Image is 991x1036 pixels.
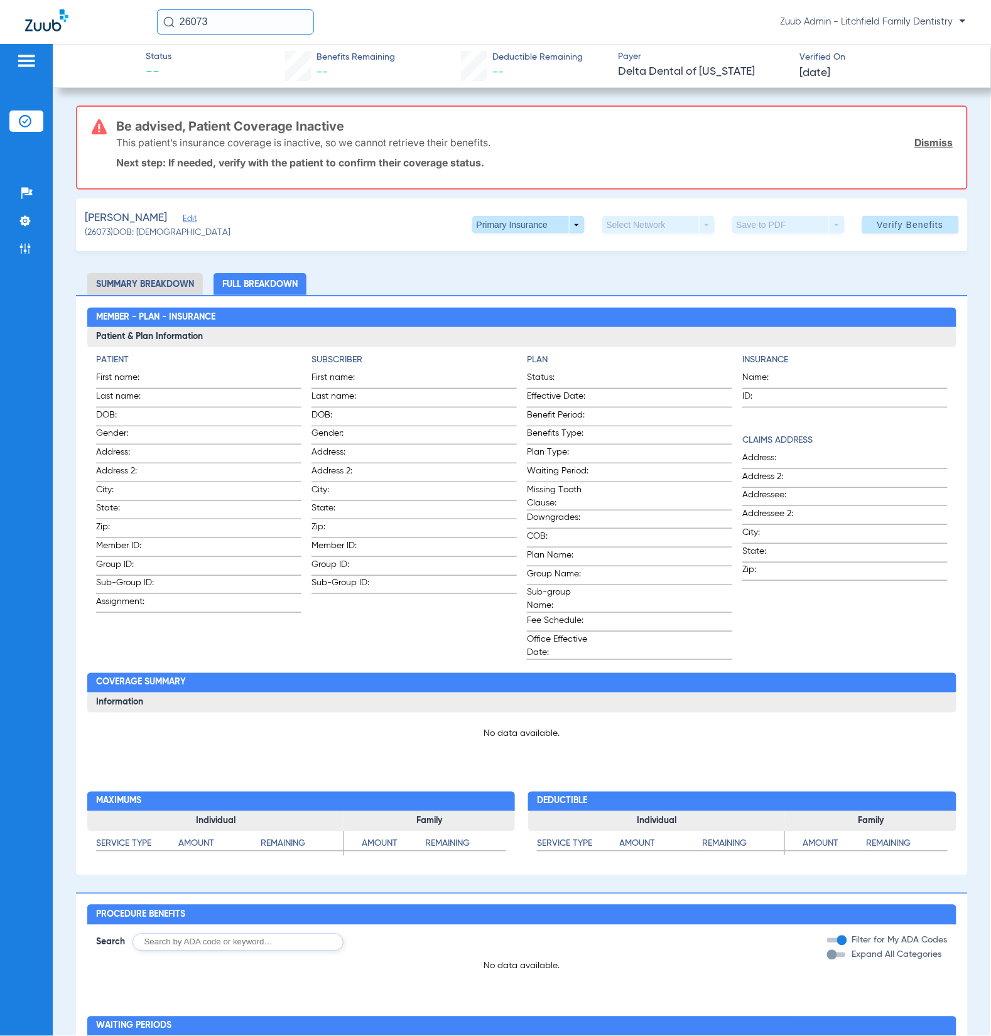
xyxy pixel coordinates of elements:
[261,838,344,851] h4: Remaining
[311,576,373,593] span: Sub-Group ID:
[527,530,588,547] span: COB:
[96,521,158,537] span: Zip:
[85,210,167,226] span: [PERSON_NAME]
[344,811,516,831] h3: Family
[527,371,588,388] span: Status:
[87,811,344,831] h3: Individual
[785,838,866,856] app-breakdown-title: Amount
[742,390,777,407] span: ID:
[146,50,171,63] span: Status
[850,934,948,947] label: Filter for My ADA Codes
[527,586,588,612] span: Sub-group Name:
[867,838,948,851] h4: Remaining
[742,371,777,388] span: Name:
[618,50,789,63] span: Payer
[311,539,373,556] span: Member ID:
[87,273,203,295] li: Summary Breakdown
[425,838,506,851] h4: Remaining
[528,792,956,812] h2: Deductible
[862,216,959,234] button: Verify Benefits
[96,483,158,500] span: City:
[25,9,68,31] img: Zuub Logo
[702,838,784,856] app-breakdown-title: Remaining
[742,545,804,562] span: State:
[87,327,956,347] h3: Patient & Plan Information
[311,502,373,519] span: State:
[785,838,866,851] h4: Amount
[116,156,953,169] p: Next step: If needed, verify with the patient to confirm their coverage status.
[527,568,588,585] span: Group Name:
[317,51,396,64] span: Benefits Remaining
[537,838,619,851] h4: Service Type
[527,511,588,528] span: Downgrades:
[311,483,373,500] span: City:
[163,16,175,28] img: Search Icon
[116,120,953,132] h3: Be advised, Patient Coverage Inactive
[96,595,158,612] span: Assignment:
[311,409,373,426] span: DOB:
[87,792,516,812] h2: Maximums
[96,409,158,426] span: DOB:
[852,951,942,959] span: Expand All Categories
[96,728,948,740] p: No data available.
[178,838,261,856] app-breakdown-title: Amount
[742,353,948,367] h4: Insurance
[96,465,158,482] span: Address 2:
[87,673,956,693] h2: Coverage Summary
[146,64,171,82] span: --
[344,838,425,856] app-breakdown-title: Amount
[425,838,506,856] app-breakdown-title: Remaining
[96,371,158,388] span: First name:
[116,136,490,149] p: This patient’s insurance coverage is inactive, so we cannot retrieve their benefits.
[96,390,158,407] span: Last name:
[96,427,158,444] span: Gender:
[618,64,789,80] span: Delta Dental of [US_STATE]
[742,526,804,543] span: City:
[620,838,702,851] h4: Amount
[492,67,504,78] span: --
[742,563,804,580] span: Zip:
[344,838,425,851] h4: Amount
[16,53,36,68] img: hamburger-icon
[96,936,125,949] span: Search
[781,16,966,28] span: Zuub Admin - Litchfield Family Dentistry
[85,226,230,239] span: (26073) DOB: [DEMOGRAPHIC_DATA]
[96,502,158,519] span: State:
[178,838,261,851] h4: Amount
[87,905,956,925] h2: Procedure Benefits
[472,216,585,234] button: Primary Insurance
[527,465,588,482] span: Waiting Period:
[96,539,158,556] span: Member ID:
[527,409,588,426] span: Benefit Period:
[527,427,588,444] span: Benefits Type:
[742,488,804,505] span: Addressee:
[96,446,158,463] span: Address:
[96,576,158,593] span: Sub-Group ID:
[214,273,306,295] li: Full Breakdown
[96,838,178,856] app-breakdown-title: Service Type
[261,838,344,856] app-breakdown-title: Remaining
[311,390,373,407] span: Last name:
[87,960,956,973] p: No data available.
[183,214,194,226] span: Edit
[311,446,373,463] span: Address:
[96,353,301,367] h4: Patient
[785,811,956,831] h3: Family
[742,470,804,487] span: Address 2:
[527,353,732,367] h4: Plan
[317,67,328,78] span: --
[311,521,373,537] span: Zip:
[915,136,953,149] a: Dismiss
[800,51,971,64] span: Verified On
[620,838,702,856] app-breakdown-title: Amount
[527,483,588,510] span: Missing Tooth Clause:
[867,838,948,856] app-breakdown-title: Remaining
[492,51,583,64] span: Deductible Remaining
[157,9,314,35] input: Search for patients
[800,65,831,81] span: [DATE]
[87,693,956,713] h3: Information
[527,614,588,631] span: Fee Schedule:
[528,811,785,831] h3: Individual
